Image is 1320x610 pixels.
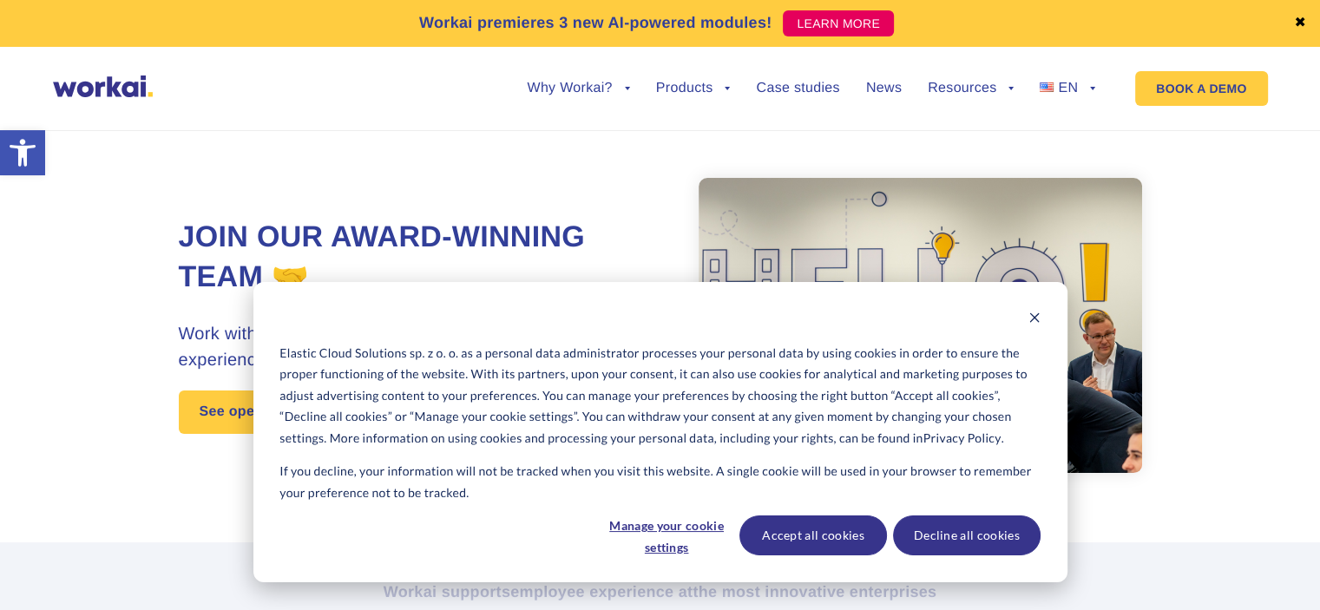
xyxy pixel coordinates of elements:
[527,82,629,95] a: Why Workai?
[279,343,1040,449] p: Elastic Cloud Solutions sp. z o. o. as a personal data administrator processes your personal data...
[600,515,733,555] button: Manage your cookie settings
[179,218,660,298] h1: Join our award-winning team 🤝
[419,11,772,35] p: Workai premieres 3 new AI-powered modules!
[179,321,660,373] h3: Work with us to deliver the world’s best employee experience platform
[1294,16,1306,30] a: ✖
[928,82,1014,95] a: Resources
[179,581,1142,602] h2: Workai supports the most innovative enterprises
[1135,71,1267,106] a: BOOK A DEMO
[893,515,1041,555] button: Decline all cookies
[510,583,693,600] i: employee experience at
[279,461,1040,503] p: If you decline, your information will not be tracked when you visit this website. A single cookie...
[783,10,894,36] a: LEARN MORE
[656,82,731,95] a: Products
[179,390,352,434] a: See open positions
[756,82,839,95] a: Case studies
[1028,309,1041,331] button: Dismiss cookie banner
[866,82,902,95] a: News
[1058,81,1078,95] span: EN
[253,282,1067,582] div: Cookie banner
[923,428,1001,449] a: Privacy Policy
[739,515,887,555] button: Accept all cookies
